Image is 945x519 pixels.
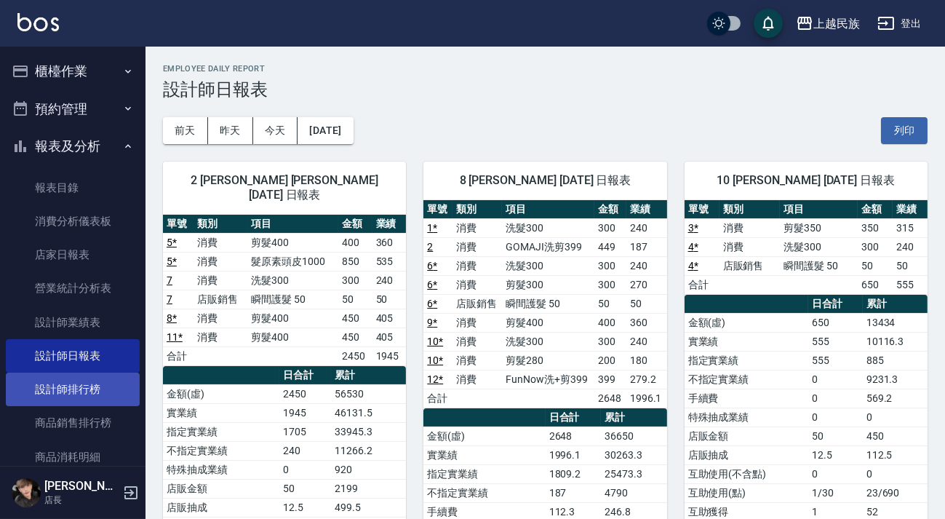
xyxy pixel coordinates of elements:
td: 300 [594,218,626,237]
td: 店販金額 [163,479,279,498]
th: 類別 [719,200,780,219]
td: 12.5 [808,445,863,464]
td: GOMAJI洗剪399 [502,237,594,256]
td: 消費 [194,328,247,346]
td: 金額(虛) [163,384,279,403]
td: 指定實業績 [163,422,279,441]
td: 瞬間護髮 50 [247,290,338,309]
td: 112.5 [863,445,928,464]
td: 300 [594,256,626,275]
td: 0 [863,408,928,427]
button: 預約管理 [6,90,140,128]
td: 髮原素頭皮1000 [247,252,338,271]
td: 消費 [452,332,502,351]
td: 店販抽成 [163,498,279,517]
td: 13434 [863,313,928,332]
td: 450 [863,427,928,445]
a: 店家日報表 [6,238,140,272]
td: 消費 [452,370,502,389]
th: 類別 [452,200,502,219]
td: 0 [808,389,863,408]
td: 消費 [194,252,247,271]
td: 300 [858,237,893,256]
td: 剪髮350 [780,218,858,237]
td: 消費 [452,237,502,256]
td: 11266.2 [331,441,406,460]
td: 剪髮400 [247,328,338,346]
th: 日合計 [808,295,863,314]
td: 300 [594,275,626,294]
th: 業績 [626,200,667,219]
td: 合計 [685,275,719,294]
td: 23/690 [863,483,928,502]
td: 400 [594,313,626,332]
td: 2450 [338,346,372,365]
td: 200 [594,351,626,370]
td: 剪髮400 [247,233,338,252]
button: [DATE] [298,117,353,144]
td: 33945.3 [331,422,406,441]
td: 46131.5 [331,403,406,422]
td: 1809.2 [546,464,601,483]
td: 12.5 [279,498,331,517]
td: 9231.3 [863,370,928,389]
td: 店販金額 [685,427,808,445]
td: 300 [594,332,626,351]
td: 合計 [163,346,194,365]
td: 850 [338,252,372,271]
td: 實業績 [685,332,808,351]
td: 不指定實業績 [685,370,808,389]
td: 洗髮300 [502,256,594,275]
th: 累計 [601,408,667,427]
td: 消費 [452,351,502,370]
td: 指定實業績 [685,351,808,370]
span: 8 [PERSON_NAME] [DATE] 日報表 [441,173,649,188]
td: 實業績 [423,445,545,464]
td: 240 [372,271,407,290]
td: 555 [808,351,863,370]
td: 店販銷售 [194,290,247,309]
h3: 設計師日報表 [163,79,928,100]
td: 180 [626,351,667,370]
th: 項目 [247,215,338,234]
td: 4790 [601,483,667,502]
td: 合計 [423,389,452,408]
td: 56530 [331,384,406,403]
th: 業績 [893,200,928,219]
td: 50 [338,290,372,309]
td: 885 [863,351,928,370]
td: 1996.1 [546,445,601,464]
td: 300 [338,271,372,290]
td: 剪髮300 [502,275,594,294]
a: 7 [167,274,172,286]
td: 535 [372,252,407,271]
td: 50 [808,427,863,445]
td: 1945 [279,403,331,422]
td: 2648 [594,389,626,408]
td: 不指定實業績 [163,441,279,460]
td: 360 [372,233,407,252]
span: 2 [PERSON_NAME] [PERSON_NAME] [DATE] 日報表 [180,173,388,202]
td: 50 [626,294,667,313]
td: 400 [338,233,372,252]
td: 399 [594,370,626,389]
img: Person [12,478,41,507]
button: 今天 [253,117,298,144]
td: 920 [331,460,406,479]
button: 昨天 [208,117,253,144]
td: 指定實業績 [423,464,545,483]
td: 240 [626,332,667,351]
th: 單號 [163,215,194,234]
td: 240 [626,218,667,237]
td: 洗髮300 [247,271,338,290]
th: 項目 [502,200,594,219]
td: 25473.3 [601,464,667,483]
th: 金額 [858,200,893,219]
table: a dense table [685,200,928,295]
th: 單號 [685,200,719,219]
span: 10 [PERSON_NAME] [DATE] 日報表 [702,173,910,188]
a: 商品銷售排行榜 [6,406,140,440]
td: 消費 [719,237,780,256]
td: 消費 [452,218,502,237]
th: 累計 [863,295,928,314]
